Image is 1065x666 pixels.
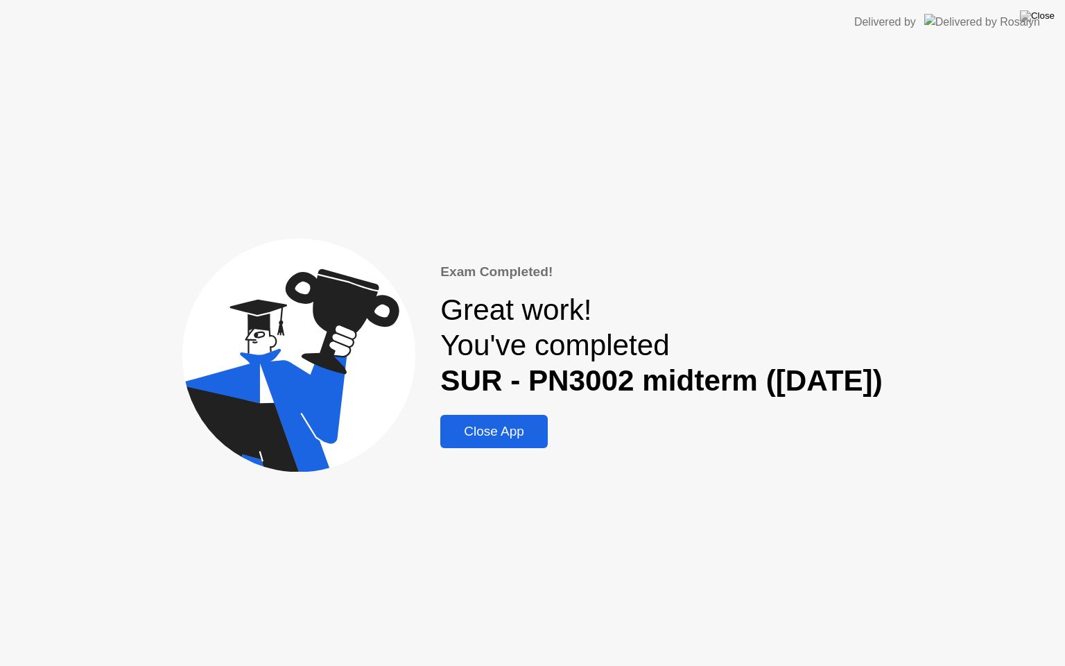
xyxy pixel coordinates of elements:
[440,415,548,448] button: Close App
[440,364,883,397] b: SUR - PN3002 midterm ([DATE])
[1020,10,1055,22] img: Close
[444,424,544,439] div: Close App
[854,14,916,31] div: Delivered by
[440,262,883,282] div: Exam Completed!
[924,14,1040,30] img: Delivered by Rosalyn
[440,293,883,398] div: Great work! You've completed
